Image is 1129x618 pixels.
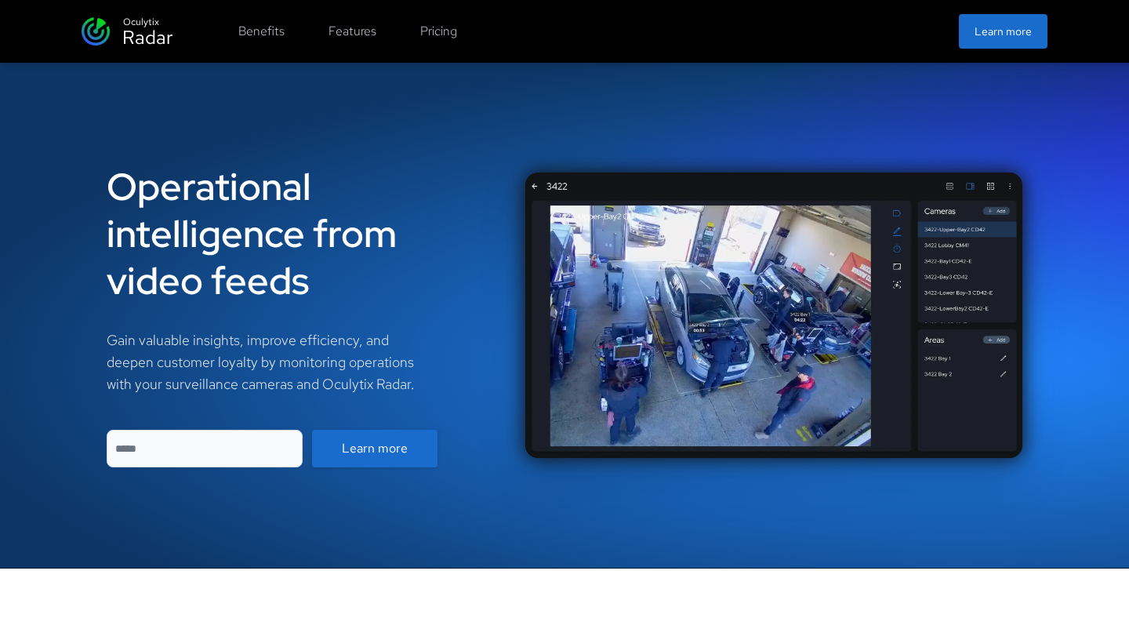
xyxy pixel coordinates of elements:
button: Features [319,16,386,47]
img: Radar Logo [82,17,110,45]
button: Learn more [959,14,1047,49]
button: Benefits [229,16,294,47]
button: Learn more [312,430,437,467]
h1: Operational intelligence from video feeds [107,163,437,304]
button: Pricing [411,16,466,47]
div: Oculytix [123,15,159,29]
div: Gain valuable insights, improve efficiency, and deepen customer loyalty by monitoring operations ... [107,329,437,395]
img: Monitoring lube bays screenshot [525,173,1022,458]
div: Radar [122,25,172,50]
button: Oculytix Radar [82,13,172,50]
